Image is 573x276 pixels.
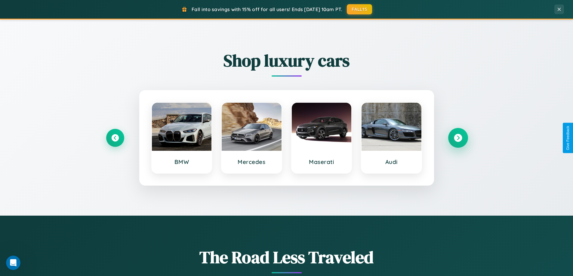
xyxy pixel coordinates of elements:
[347,4,372,14] button: FALL15
[158,158,206,165] h3: BMW
[298,158,346,165] h3: Maserati
[192,6,342,12] span: Fall into savings with 15% off for all users! Ends [DATE] 10am PT.
[228,158,276,165] h3: Mercedes
[106,246,467,269] h1: The Road Less Traveled
[6,256,20,270] iframe: Intercom live chat
[106,49,467,72] h2: Shop luxury cars
[566,126,570,150] div: Give Feedback
[368,158,415,165] h3: Audi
